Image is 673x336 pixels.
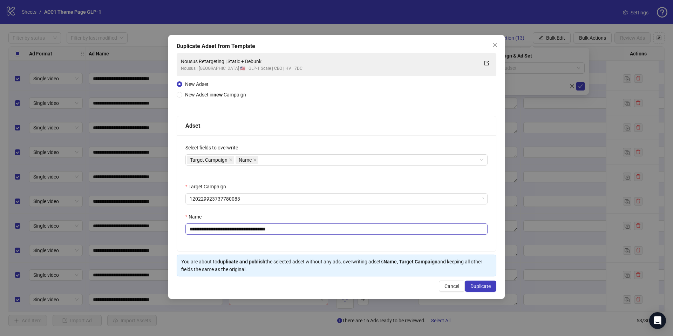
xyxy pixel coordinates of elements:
[383,259,437,264] strong: Name, Target Campaign
[213,92,223,98] strong: new
[187,156,234,164] span: Target Campaign
[649,312,666,329] div: Open Intercom Messenger
[217,259,265,264] strong: duplicate and publish
[185,92,246,98] span: New Adset in Campaign
[185,213,206,221] label: Name
[181,65,478,72] div: Nousus | [GEOGRAPHIC_DATA] 🇺🇸 | GLP-1 Scale | CBO | HV | 7DC
[236,156,258,164] span: Name
[229,158,232,162] span: close
[484,61,489,66] span: export
[185,81,209,87] span: New Adset
[253,158,257,162] span: close
[190,194,483,204] span: 120229923737780083
[470,283,491,289] span: Duplicate
[439,281,465,292] button: Cancel
[492,42,498,48] span: close
[185,144,243,152] label: Select fields to overwrite
[177,42,496,51] div: Duplicate Adset from Template
[465,281,496,292] button: Duplicate
[190,156,227,164] span: Target Campaign
[181,258,492,273] div: You are about to the selected adset without any ads, overwriting adset's and keeping all other fi...
[444,283,459,289] span: Cancel
[185,183,231,190] label: Target Campaign
[185,223,488,235] input: Name
[489,39,501,51] button: Close
[185,121,488,130] div: Adset
[181,58,478,65] div: Nousus Retargeting | Static + Debunk
[239,156,252,164] span: Name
